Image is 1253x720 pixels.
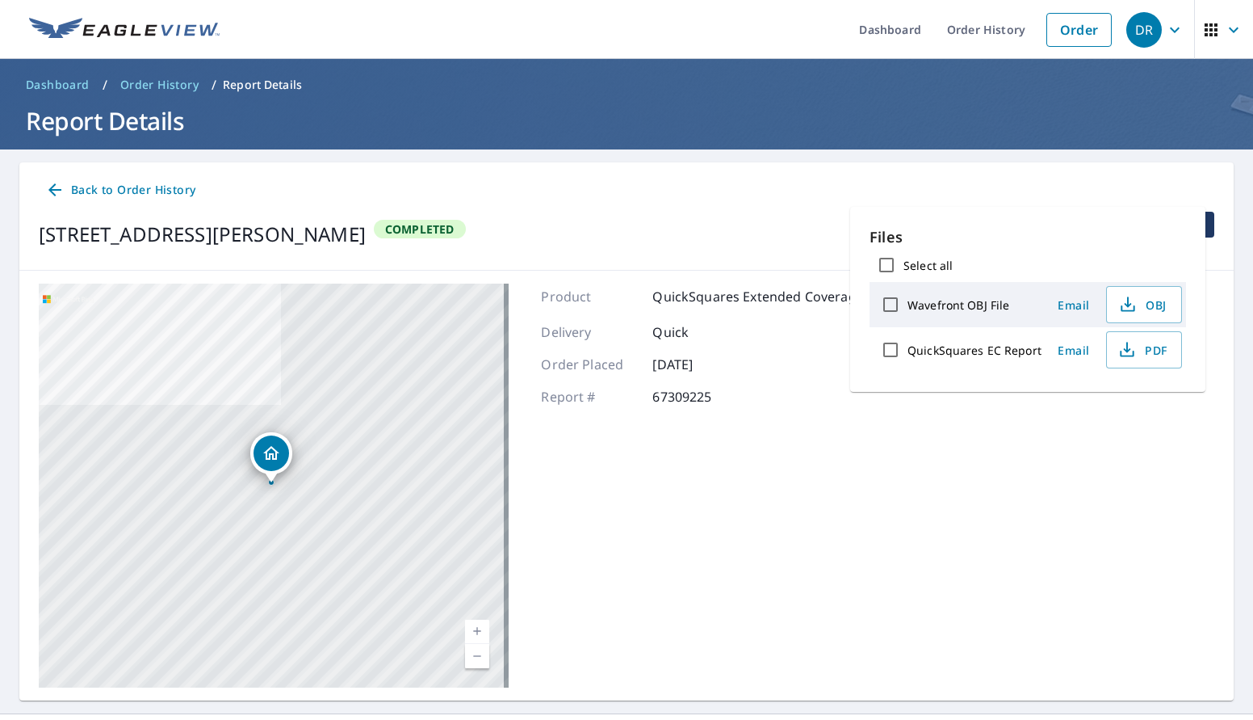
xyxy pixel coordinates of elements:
span: Email [1054,343,1093,358]
p: Report # [541,387,638,406]
h1: Report Details [19,104,1234,137]
p: QuickSquares Extended Coverage [652,287,864,306]
p: Delivery [541,322,638,342]
span: PDF [1117,340,1168,360]
button: Email [1048,338,1100,363]
span: Dashboard [26,77,90,93]
span: Back to Order History [45,180,195,200]
nav: breadcrumb [19,72,1234,98]
label: Wavefront OBJ File [907,297,1009,313]
p: Product [541,287,638,306]
label: Select all [903,258,953,273]
p: 67309225 [652,387,749,406]
span: Order History [120,77,199,93]
p: Files [870,226,1186,248]
p: [DATE] [652,355,749,374]
span: OBJ [1117,295,1168,314]
a: Current Level 17, Zoom In [465,620,489,644]
button: OBJ [1106,286,1182,323]
label: QuickSquares EC Report [907,343,1041,358]
li: / [103,75,107,95]
img: EV Logo [29,18,220,42]
div: [STREET_ADDRESS][PERSON_NAME] [39,220,366,249]
span: Email [1054,297,1093,313]
a: Back to Order History [39,175,202,205]
p: Order Placed [541,355,638,374]
button: Email [1048,293,1100,318]
span: Completed [375,221,464,237]
a: Order History [114,72,205,98]
li: / [212,75,216,95]
button: PDF [1106,331,1182,368]
div: Dropped pin, building 1, Residential property, 2256 Riverside Dr N Clearwater, FL 33764 [250,432,292,482]
a: Order [1046,13,1112,47]
div: DR [1126,12,1162,48]
p: Quick [652,322,749,342]
a: Dashboard [19,72,96,98]
a: Current Level 17, Zoom Out [465,644,489,668]
p: Report Details [223,77,302,93]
